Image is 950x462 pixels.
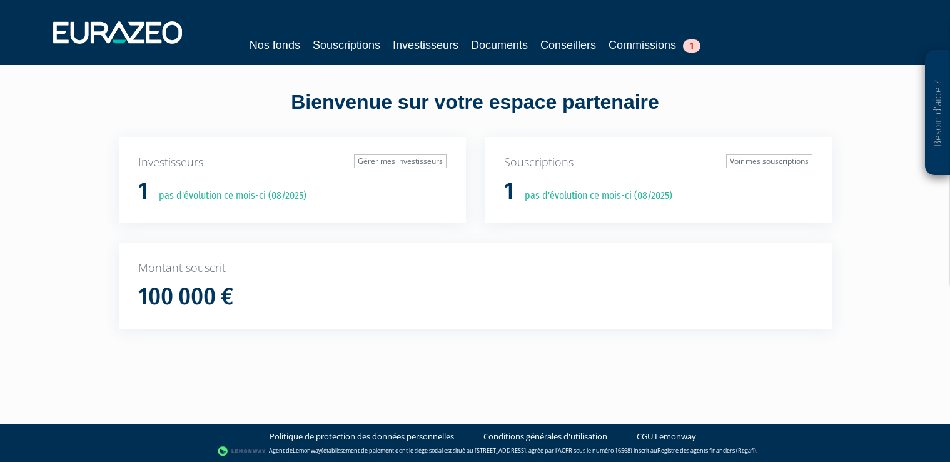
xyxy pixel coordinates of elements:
[138,178,148,204] h1: 1
[931,57,945,169] p: Besoin d'aide ?
[109,88,841,137] div: Bienvenue sur votre espace partenaire
[138,154,447,171] p: Investisseurs
[354,154,447,168] a: Gérer mes investisseurs
[504,154,812,171] p: Souscriptions
[270,431,454,443] a: Politique de protection des données personnelles
[218,445,266,458] img: logo-lemonway.png
[293,446,321,454] a: Lemonway
[138,260,812,276] p: Montant souscrit
[516,189,672,203] p: pas d'évolution ce mois-ci (08/2025)
[313,36,380,54] a: Souscriptions
[393,36,458,54] a: Investisseurs
[504,178,514,204] h1: 1
[150,189,306,203] p: pas d'évolution ce mois-ci (08/2025)
[138,284,233,310] h1: 100 000 €
[53,21,182,44] img: 1732889491-logotype_eurazeo_blanc_rvb.png
[471,36,528,54] a: Documents
[250,36,300,54] a: Nos fonds
[683,39,700,53] span: 1
[609,36,700,54] a: Commissions1
[483,431,607,443] a: Conditions générales d'utilisation
[726,154,812,168] a: Voir mes souscriptions
[13,445,937,458] div: - Agent de (établissement de paiement dont le siège social est situé au [STREET_ADDRESS], agréé p...
[637,431,696,443] a: CGU Lemonway
[540,36,596,54] a: Conseillers
[657,446,756,454] a: Registre des agents financiers (Regafi)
